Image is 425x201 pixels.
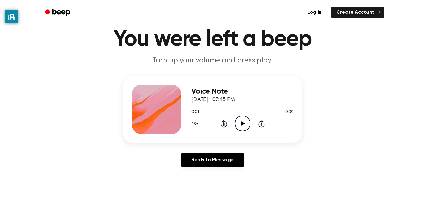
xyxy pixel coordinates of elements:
h1: You were left a beep [53,28,372,51]
p: Turn up your volume and press play. [93,56,332,66]
a: Beep [41,7,76,19]
button: 1.0x [191,118,201,129]
a: Reply to Message [181,153,244,167]
span: 0:09 [285,109,293,116]
h3: Voice Note [191,87,293,96]
a: Create Account [331,7,384,18]
span: 0:01 [191,109,199,116]
a: Log in [301,5,328,20]
span: [DATE] · 07:45 PM [191,97,235,103]
button: privacy banner [5,10,18,23]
